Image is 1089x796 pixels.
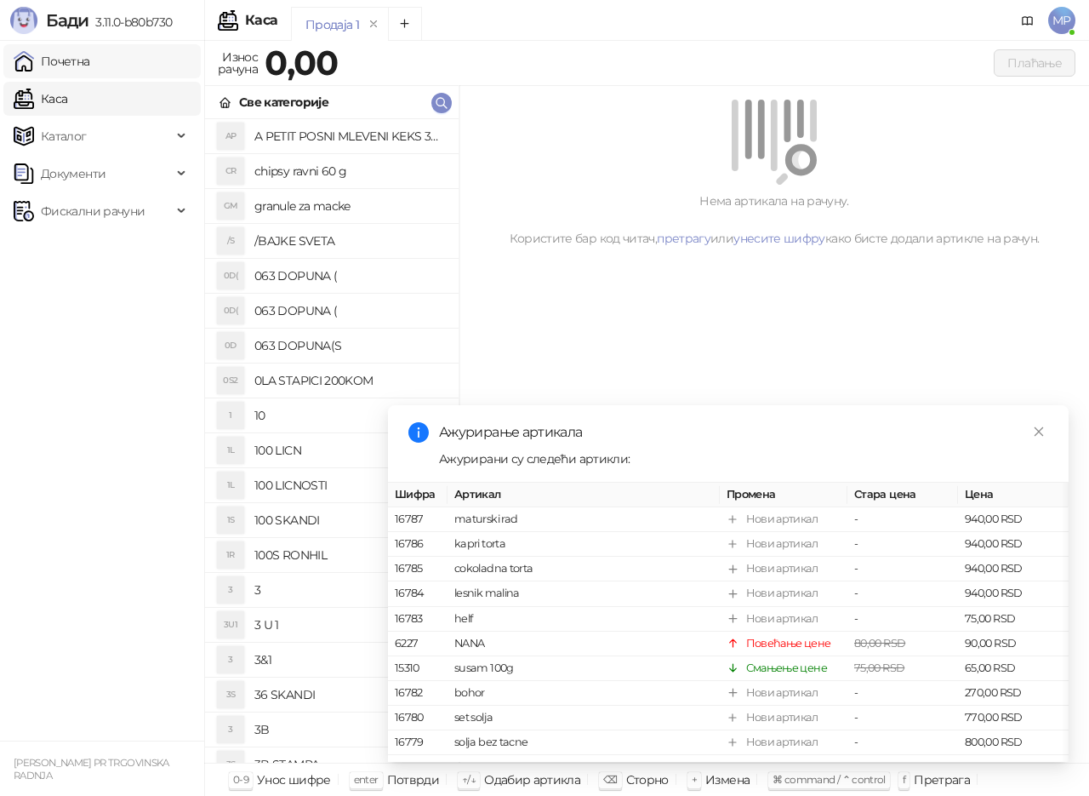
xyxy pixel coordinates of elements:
[847,557,958,581] td: -
[626,769,669,791] div: Сторно
[41,157,105,191] span: Документи
[388,532,448,557] td: 16786
[448,706,720,730] td: set solja
[217,157,244,185] div: CR
[448,730,720,755] td: solja bez tacne
[46,10,88,31] span: Бади
[484,769,580,791] div: Одабир артикла
[903,773,905,786] span: f
[354,773,379,786] span: enter
[480,192,1069,248] div: Нема артикала на рачуну. Користите бар код читач, или како бисте додали артикле на рачун.
[388,507,448,532] td: 16787
[1048,7,1075,34] span: MP
[746,511,818,528] div: Нови артикал
[705,769,750,791] div: Измена
[388,755,448,780] td: 14378
[914,769,970,791] div: Претрага
[958,532,1069,557] td: 940,00 RSD
[265,42,338,83] strong: 0,00
[214,46,261,80] div: Износ рачуна
[254,541,445,569] h4: 100S RONHIL
[388,632,448,656] td: 6227
[462,773,476,786] span: ↑/↓
[847,730,958,755] td: -
[217,646,244,673] div: 3
[88,14,172,30] span: 3.11.0-b80b730
[847,706,958,730] td: -
[847,483,958,507] th: Стара цена
[958,557,1069,581] td: 940,00 RSD
[254,157,445,185] h4: chipsy ravni 60 g
[958,730,1069,755] td: 800,00 RSD
[854,661,904,674] span: 75,00 RSD
[205,119,459,763] div: grid
[217,227,244,255] div: /S
[657,231,710,246] a: претрагу
[254,123,445,150] h4: A PETIT POSNI MLEVENI KEKS 300G
[448,483,720,507] th: Артикал
[217,541,244,569] div: 1R
[239,93,328,112] div: Све категорије
[958,606,1069,631] td: 75,00 RSD
[1033,426,1045,438] span: close
[388,681,448,706] td: 16782
[10,7,37,34] img: Logo
[720,483,847,507] th: Промена
[847,606,958,631] td: -
[1014,7,1041,34] a: Документација
[746,734,818,751] div: Нови артикал
[254,646,445,673] h4: 3&1
[958,755,1069,780] td: 170,00 RSD
[439,422,1048,443] div: Ажурирање артикала
[746,684,818,702] div: Нови артикал
[217,367,244,394] div: 0S2
[388,606,448,631] td: 16783
[217,192,244,220] div: GM
[388,656,448,681] td: 15310
[362,17,385,31] button: remove
[733,231,825,246] a: унесите шифру
[254,681,445,708] h4: 36 SKANDI
[692,773,697,786] span: +
[217,716,244,743] div: 3
[448,532,720,557] td: kapri torta
[254,227,445,255] h4: /BAJKE SVETA
[217,402,244,429] div: 1
[217,297,244,324] div: 0D(
[958,581,1069,606] td: 940,00 RSD
[254,332,445,359] h4: 063 DOPUNA(S
[217,437,244,464] div: 1L
[854,637,905,650] span: 80,00 RSD
[245,14,277,27] div: Каса
[388,581,448,606] td: 16784
[254,716,445,743] h4: 3B
[958,656,1069,681] td: 65,00 RSD
[217,332,244,359] div: 0D
[854,760,909,773] span: 195,00 RSD
[847,507,958,532] td: -
[305,15,359,34] div: Продаја 1
[217,611,244,639] div: 3U1
[254,472,445,499] h4: 100 LICNOSTI
[217,751,244,778] div: 3S
[217,472,244,499] div: 1L
[217,681,244,708] div: 3S
[746,660,827,677] div: Смањење цене
[254,507,445,534] h4: 100 SKANDI
[958,483,1069,507] th: Цена
[254,297,445,324] h4: 063 DOPUNA (
[41,119,87,153] span: Каталог
[217,123,244,150] div: AP
[254,437,445,464] h4: 100 LICN
[254,262,445,289] h4: 063 DOPUNA (
[847,532,958,557] td: -
[746,535,818,553] div: Нови артикал
[448,606,720,631] td: helf
[746,635,831,652] div: Повећање цене
[746,610,818,627] div: Нови артикал
[746,560,818,577] div: Нови артикал
[448,507,720,532] td: maturski rad
[958,507,1069,532] td: 940,00 RSD
[388,706,448,730] td: 16780
[388,557,448,581] td: 16785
